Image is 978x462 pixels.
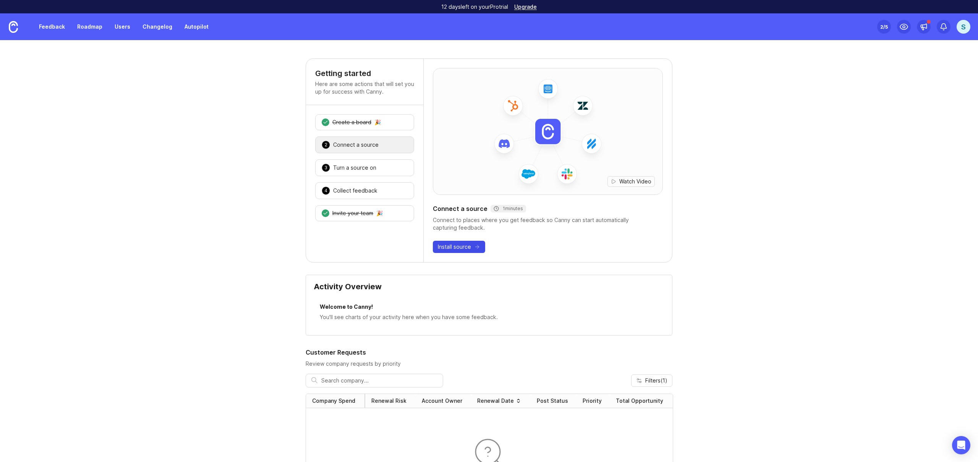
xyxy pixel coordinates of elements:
[537,397,568,405] div: Post Status
[333,141,379,149] div: Connect a source
[514,4,537,10] a: Upgrade
[322,186,330,195] div: 4
[374,120,381,125] div: 🎉
[110,20,135,34] a: Users
[322,164,330,172] div: 3
[315,80,414,96] p: Here are some actions that will set you up for success with Canny.
[619,178,651,185] span: Watch Video
[315,68,414,79] h4: Getting started
[661,377,667,384] span: ( 1 )
[583,397,602,405] div: Priority
[952,436,970,454] div: Open Intercom Messenger
[616,397,663,405] div: Total Opportunity
[957,20,970,34] button: S
[438,243,471,251] span: Install source
[320,313,658,321] div: You'll see charts of your activity here when you have some feedback.
[333,187,377,195] div: Collect feedback
[880,21,888,32] div: 2 /5
[477,397,514,405] div: Renewal Date
[433,241,485,253] button: Install source
[322,141,330,149] div: 2
[306,360,672,368] p: Review company requests by priority
[320,303,658,313] div: Welcome to Canny!
[314,283,664,297] div: Activity Overview
[180,20,213,34] a: Autopilot
[34,20,70,34] a: Feedback
[877,20,891,34] button: 2/5
[376,211,383,216] div: 🎉
[631,374,672,387] button: Filters(1)
[494,206,523,212] div: 1 minutes
[332,118,371,126] div: Create a board
[371,397,406,405] div: Renewal Risk
[433,63,662,200] img: installed-source-hero-8cc2ac6e746a3ed68ab1d0118ebd9805.png
[607,176,655,187] button: Watch Video
[441,3,508,11] p: 12 days left on your Pro trial
[138,20,177,34] a: Changelog
[9,21,18,33] img: Canny Home
[433,216,663,232] div: Connect to places where you get feedback so Canny can start automatically capturing feedback.
[433,204,663,213] div: Connect a source
[321,376,437,385] input: Search company...
[73,20,107,34] a: Roadmap
[333,164,376,172] div: Turn a source on
[306,348,672,357] h2: Customer Requests
[332,209,373,217] div: Invite your team
[422,397,462,405] div: Account Owner
[645,377,667,384] span: Filters
[312,397,355,405] div: Company Spend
